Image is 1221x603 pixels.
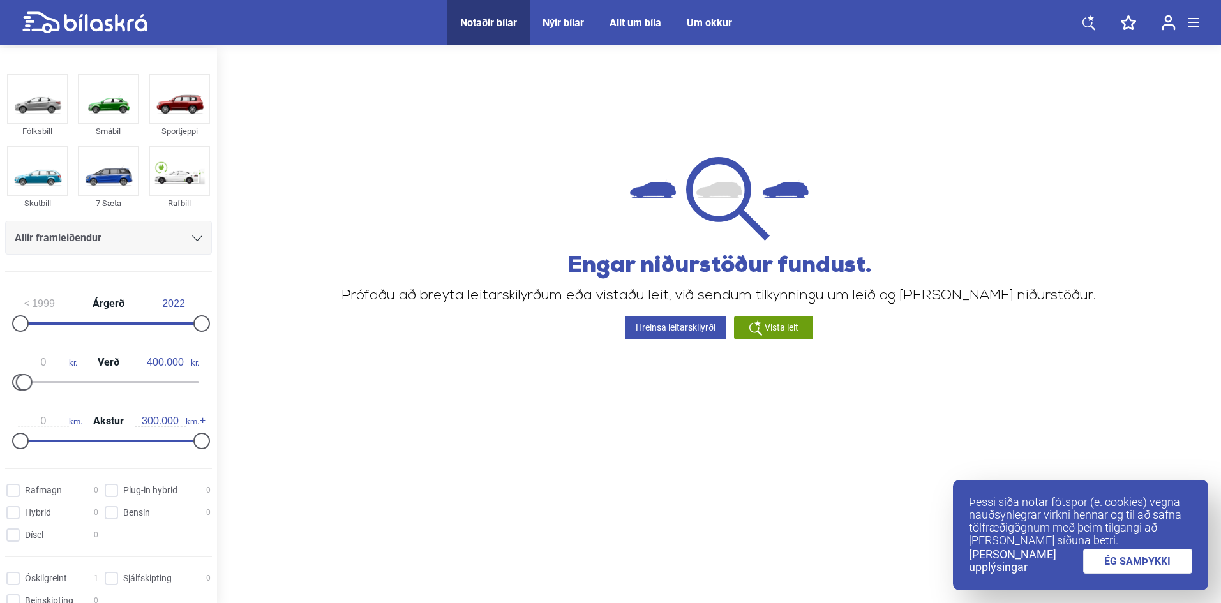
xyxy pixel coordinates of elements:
a: [PERSON_NAME] upplýsingar [969,548,1083,574]
span: Allir framleiðendur [15,229,101,247]
span: kr. [140,357,199,368]
span: km. [18,415,82,427]
span: kr. [18,357,77,368]
span: Hybrid [25,506,51,519]
span: 0 [206,506,211,519]
p: Þessi síða notar fótspor (e. cookies) vegna nauðsynlegrar virkni hennar og til að safna tölfræðig... [969,496,1192,547]
a: Hreinsa leitarskilyrði [625,316,726,339]
span: Vista leit [765,321,798,334]
span: Plug-in hybrid [123,484,177,497]
span: Akstur [90,416,127,426]
span: 0 [206,484,211,497]
a: Allt um bíla [610,17,661,29]
a: Nýir bílar [543,17,584,29]
span: 0 [94,484,98,497]
a: Notaðir bílar [460,17,517,29]
div: Rafbíll [149,196,210,211]
span: 0 [206,572,211,585]
span: Verð [94,357,123,368]
span: km. [135,415,199,427]
span: Rafmagn [25,484,62,497]
img: user-login.svg [1162,15,1176,31]
p: Prófaðu að breyta leitarskilyrðum eða vistaðu leit, við sendum tilkynningu um leið og [PERSON_NAM... [341,289,1097,303]
div: Skutbíll [7,196,68,211]
span: Óskilgreint [25,572,67,585]
span: Bensín [123,506,150,519]
div: Smábíl [78,124,139,138]
div: 7 Sæta [78,196,139,211]
div: Sportjeppi [149,124,210,138]
span: 1 [94,572,98,585]
span: Dísel [25,528,43,542]
a: ÉG SAMÞYKKI [1083,549,1193,574]
span: Árgerð [89,299,128,309]
span: Sjálfskipting [123,572,172,585]
span: 0 [94,528,98,542]
span: 0 [94,506,98,519]
a: Um okkur [687,17,732,29]
div: Fólksbíll [7,124,68,138]
img: not found [630,157,809,241]
h2: Engar niðurstöður fundust. [341,253,1097,279]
